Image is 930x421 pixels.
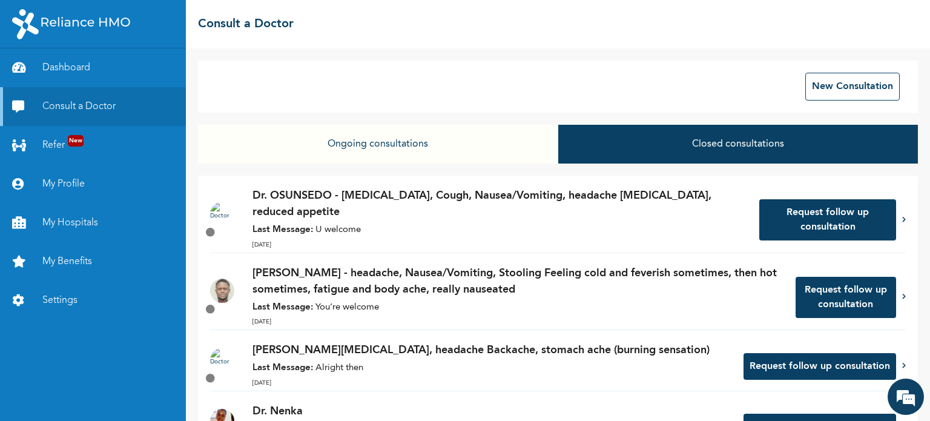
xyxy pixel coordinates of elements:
[252,379,731,388] p: [DATE]
[198,15,294,33] h2: Consult a Doctor
[68,135,84,147] span: New
[252,224,747,237] p: U welcome
[210,279,234,303] img: Doctor
[70,144,167,267] span: We're online!
[12,9,130,39] img: RelianceHMO's Logo
[13,67,31,85] div: Navigation go back
[6,314,231,356] textarea: Type your message and hit 'Enter'
[41,61,67,91] img: d_794563401_company_1708531726252_794563401
[210,202,234,226] img: Doctor
[252,362,731,376] p: Alright then
[252,303,313,312] strong: Last Message:
[558,125,918,164] button: Closed consultations
[252,317,783,327] p: [DATE]
[252,240,747,250] p: [DATE]
[81,68,222,84] div: Chat with us now
[796,277,896,318] button: Request follow up consultation
[210,348,234,372] img: Doctor
[252,301,783,315] p: You’re welcome
[805,73,900,101] button: New Consultation
[6,377,119,386] span: Conversation
[759,199,896,240] button: Request follow up consultation
[199,6,228,35] div: Minimize live chat window
[252,342,731,359] p: [PERSON_NAME][MEDICAL_DATA], headache Backache, stomach ache (burning sensation)
[252,188,747,220] p: Dr. OSUNSEDO - [MEDICAL_DATA], Cough, Nausea/Vomiting, headache [MEDICAL_DATA], reduced appetite
[744,353,896,380] button: Request follow up consultation
[252,225,313,234] strong: Last Message:
[252,363,313,373] strong: Last Message:
[252,403,731,420] p: Dr. Nenka
[198,125,558,164] button: Ongoing consultations
[252,265,783,298] p: [PERSON_NAME] - headache, Nausea/Vomiting, Stooling Feeling cold and feverish sometimes, then hot...
[119,356,231,394] div: FAQs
